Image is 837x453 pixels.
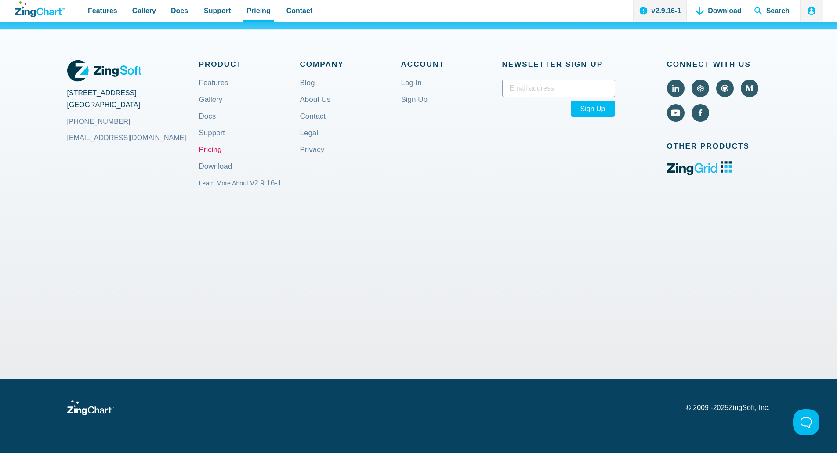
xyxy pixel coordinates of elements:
a: Log In [401,80,422,101]
span: Pricing [246,5,270,17]
a: Visit ZingChart on Facebook (external). [692,104,709,122]
a: Learn More About v2.9.16-1 [199,180,282,201]
span: Sign Up [571,101,615,117]
a: [PHONE_NUMBER] [67,111,199,132]
a: Gallery [199,96,223,117]
small: Learn More About [199,180,249,187]
a: Blog [300,80,315,101]
span: Gallery [132,5,156,17]
a: Visit ZingChart on Medium (external). [741,80,758,97]
address: [STREET_ADDRESS] [GEOGRAPHIC_DATA] [67,87,199,132]
a: Contact [300,113,326,134]
span: Features [88,5,117,17]
a: About Us [300,96,331,117]
a: Legal [300,130,319,151]
a: ZingChart Logo. Click to return to the homepage [67,400,114,415]
span: Contact [286,5,313,17]
span: Support [204,5,231,17]
a: Sign Up [401,96,428,117]
a: Download [199,163,232,184]
a: ZingChart Logo. Click to return to the homepage [15,1,65,17]
a: Visit ZingChart on YouTube (external). [667,104,685,122]
input: Email address [502,80,615,97]
a: ZingGrid logo. Click to visit the ZingGrid site (external). [667,169,732,177]
span: Docs [171,5,188,17]
a: Visit ZingChart on CodePen (external). [692,80,709,97]
a: Pricing [199,146,222,167]
iframe: Toggle Customer Support [793,409,819,435]
span: Other Products [667,140,770,152]
span: v2.9.16-1 [250,179,282,187]
a: Support [199,130,225,151]
a: [EMAIL_ADDRESS][DOMAIN_NAME] [67,127,186,149]
a: Visit ZingChart on GitHub (external). [716,80,734,97]
a: Docs [199,113,216,134]
span: 2025 [713,404,729,411]
a: Visit ZingChart on LinkedIn (external). [667,80,685,97]
a: Privacy [300,146,325,167]
a: Features [199,80,228,101]
p: © 2009 - ZingSoft, Inc. [686,404,770,411]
